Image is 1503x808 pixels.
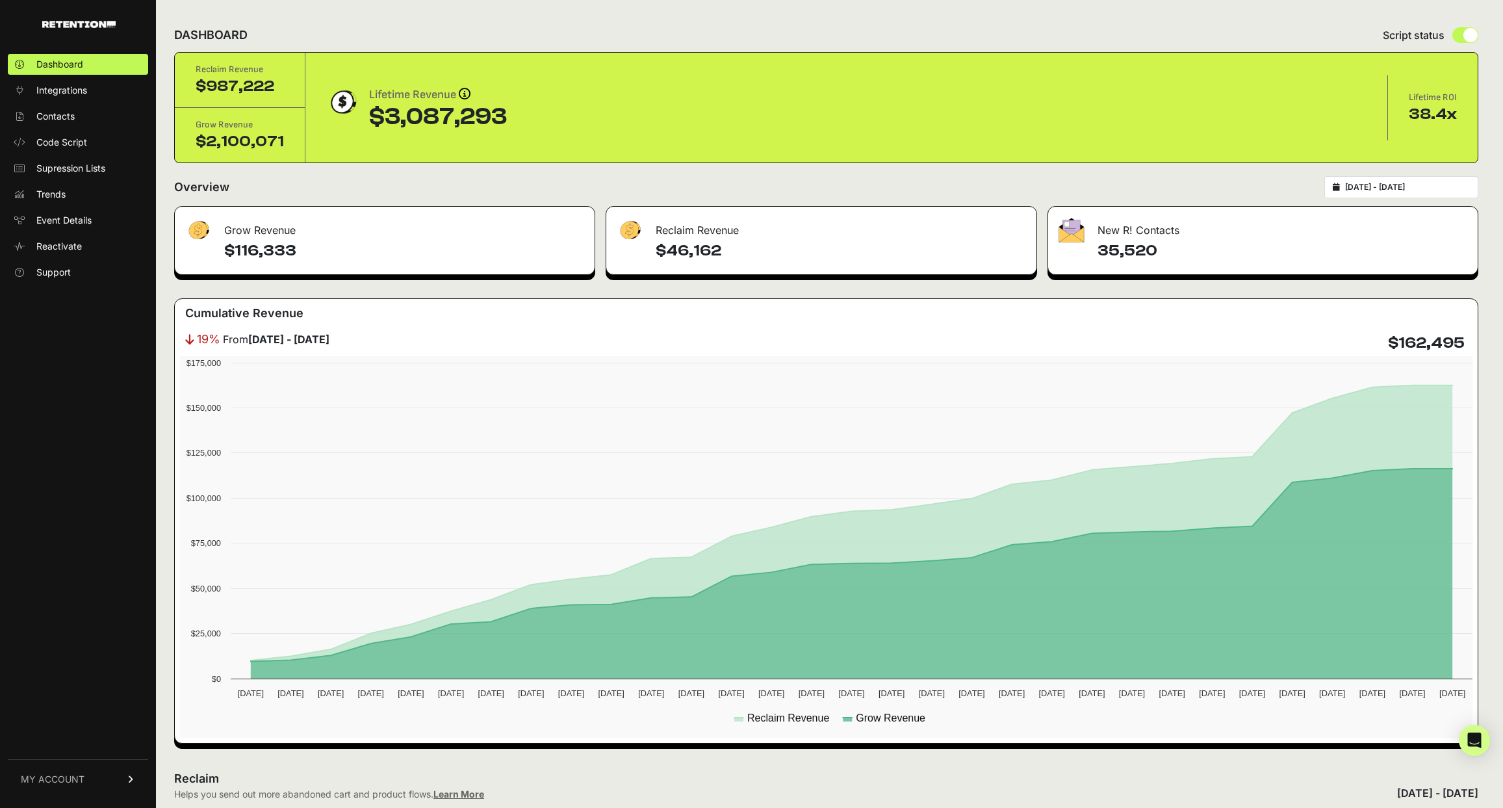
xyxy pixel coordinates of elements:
[1199,688,1225,698] text: [DATE]
[36,84,87,97] span: Integrations
[8,106,148,127] a: Contacts
[617,218,643,243] img: fa-dollar-13500eef13a19c4ab2b9ed9ad552e47b0d9fc28b02b83b90ba0e00f96d6372e9.png
[175,207,595,246] div: Grow Revenue
[36,110,75,123] span: Contacts
[223,332,329,347] span: From
[1079,688,1105,698] text: [DATE]
[8,236,148,257] a: Reactivate
[369,86,507,104] div: Lifetime Revenue
[1409,104,1457,125] div: 38.4x
[212,674,221,684] text: $0
[638,688,664,698] text: [DATE]
[1098,241,1467,261] h4: 35,520
[1279,688,1305,698] text: [DATE]
[1039,688,1065,698] text: [DATE]
[36,188,66,201] span: Trends
[598,688,624,698] text: [DATE]
[1388,333,1465,354] h4: $162,495
[8,54,148,75] a: Dashboard
[369,104,507,130] div: $3,087,293
[277,688,303,698] text: [DATE]
[999,688,1025,698] text: [DATE]
[36,266,71,279] span: Support
[958,688,984,698] text: [DATE]
[1409,91,1457,104] div: Lifetime ROI
[8,759,148,799] a: MY ACCOUNT
[186,358,221,368] text: $175,000
[358,688,384,698] text: [DATE]
[174,770,484,788] h2: Reclaim
[518,688,544,698] text: [DATE]
[185,218,211,243] img: fa-dollar-13500eef13a19c4ab2b9ed9ad552e47b0d9fc28b02b83b90ba0e00f96d6372e9.png
[318,688,344,698] text: [DATE]
[36,58,83,71] span: Dashboard
[186,403,221,413] text: $150,000
[196,131,284,152] div: $2,100,071
[1399,688,1425,698] text: [DATE]
[1159,688,1185,698] text: [DATE]
[186,493,221,503] text: $100,000
[1359,688,1385,698] text: [DATE]
[1048,207,1478,246] div: New R! Contacts
[747,712,829,723] text: Reclaim Revenue
[1319,688,1345,698] text: [DATE]
[36,214,92,227] span: Event Details
[36,136,87,149] span: Code Script
[1459,725,1490,756] div: Open Intercom Messenger
[8,80,148,101] a: Integrations
[191,584,221,593] text: $50,000
[224,241,584,261] h4: $116,333
[1383,27,1445,43] span: Script status
[758,688,784,698] text: [DATE]
[1119,688,1145,698] text: [DATE]
[196,76,284,97] div: $987,222
[656,241,1027,261] h4: $46,162
[8,184,148,205] a: Trends
[196,63,284,76] div: Reclaim Revenue
[36,162,105,175] span: Supression Lists
[1059,218,1085,242] img: fa-envelope-19ae18322b30453b285274b1b8af3d052b27d846a4fbe8435d1a52b978f639a2.png
[8,132,148,153] a: Code Script
[606,207,1037,246] div: Reclaim Revenue
[398,688,424,698] text: [DATE]
[1397,785,1478,801] div: [DATE] - [DATE]
[185,304,303,322] h3: Cumulative Revenue
[1239,688,1265,698] text: [DATE]
[919,688,945,698] text: [DATE]
[42,21,116,28] img: Retention.com
[238,688,264,698] text: [DATE]
[191,538,221,548] text: $75,000
[196,118,284,131] div: Grow Revenue
[1439,688,1465,698] text: [DATE]
[558,688,584,698] text: [DATE]
[799,688,825,698] text: [DATE]
[174,788,484,801] div: Helps you send out more abandoned cart and product flows.
[478,688,504,698] text: [DATE]
[186,448,221,458] text: $125,000
[21,773,84,786] span: MY ACCOUNT
[678,688,704,698] text: [DATE]
[8,262,148,283] a: Support
[248,333,329,346] strong: [DATE] - [DATE]
[838,688,864,698] text: [DATE]
[191,629,221,638] text: $25,000
[8,158,148,179] a: Supression Lists
[197,330,220,348] span: 19%
[174,178,229,196] h2: Overview
[433,788,484,800] a: Learn More
[856,712,925,723] text: Grow Revenue
[718,688,744,698] text: [DATE]
[438,688,464,698] text: [DATE]
[36,240,82,253] span: Reactivate
[879,688,905,698] text: [DATE]
[174,26,248,44] h2: DASHBOARD
[8,210,148,231] a: Event Details
[326,86,359,118] img: dollar-coin-05c43ed7efb7bc0c12610022525b4bbbb207c7efeef5aecc26f025e68dcafac9.png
